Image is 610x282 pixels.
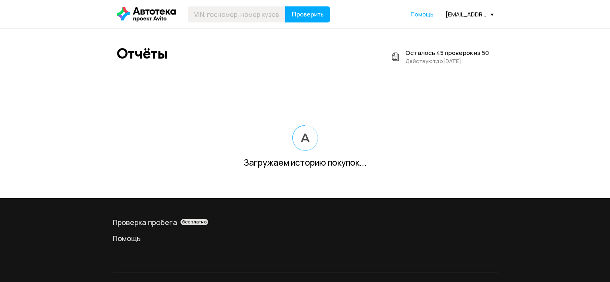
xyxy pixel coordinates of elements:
[188,6,286,22] input: VIN, госномер, номер кузова
[113,233,498,243] a: Помощь
[292,11,324,18] span: Проверить
[405,57,489,65] div: Действуют до [DATE]
[446,10,494,18] div: [EMAIL_ADDRESS][DOMAIN_NAME]
[182,219,207,225] span: бесплатно
[117,159,494,166] div: Загружаем историю покупок...
[113,217,498,227] a: Проверка пробегабесплатно
[117,45,168,62] div: Отчёты
[411,10,434,18] a: Помощь
[405,49,489,57] div: Осталось 45 проверок из 50
[285,6,330,22] button: Проверить
[113,217,498,227] div: Проверка пробега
